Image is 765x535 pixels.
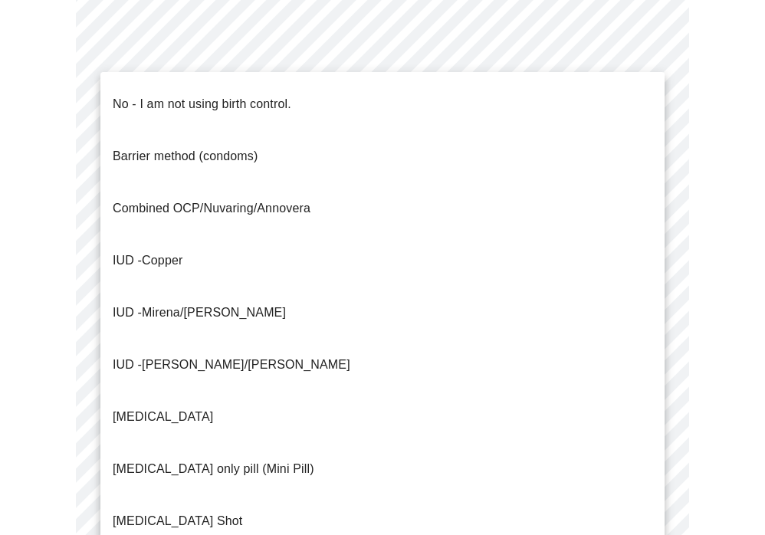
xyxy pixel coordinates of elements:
[113,460,314,478] p: [MEDICAL_DATA] only pill (Mini Pill)
[113,512,242,530] p: [MEDICAL_DATA] Shot
[113,199,310,218] p: Combined OCP/Nuvaring/Annovera
[113,408,213,426] p: [MEDICAL_DATA]
[113,254,142,267] span: IUD -
[113,358,142,371] span: IUD -
[142,306,286,319] span: Mirena/[PERSON_NAME]
[113,147,258,166] p: Barrier method (condoms)
[113,304,286,322] p: IUD -
[113,95,291,113] p: No - I am not using birth control.
[113,251,182,270] p: Copper
[113,356,350,374] p: [PERSON_NAME]/[PERSON_NAME]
